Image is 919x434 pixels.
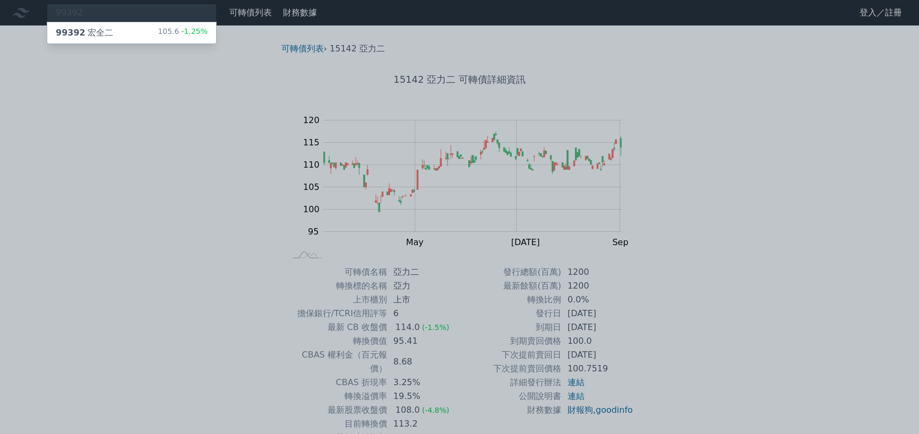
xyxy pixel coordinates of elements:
[47,22,216,44] a: 99392宏全二 105.6-1.25%
[179,27,208,36] span: -1.25%
[56,27,113,39] div: 宏全二
[158,27,208,39] div: 105.6
[866,383,919,434] iframe: Chat Widget
[56,28,85,38] span: 99392
[866,383,919,434] div: 聊天小工具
